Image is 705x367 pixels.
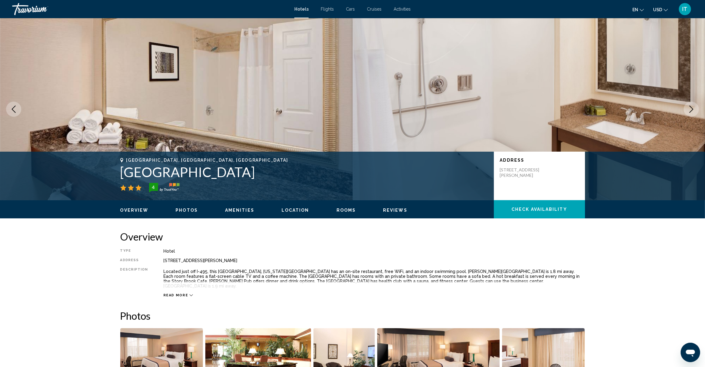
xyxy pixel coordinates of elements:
span: [GEOGRAPHIC_DATA], [GEOGRAPHIC_DATA], [GEOGRAPHIC_DATA] [126,158,288,163]
div: Address [120,258,148,263]
button: Location [282,207,309,213]
h2: Photos [120,310,585,322]
button: Change currency [653,5,668,14]
button: Previous image [6,102,21,117]
button: Rooms [337,207,356,213]
div: Hotel [163,249,585,254]
button: User Menu [677,3,693,15]
a: Activities [394,7,411,12]
a: Cruises [367,7,382,12]
iframe: Button to launch messaging window [681,343,700,362]
p: Located just off I-495, this [GEOGRAPHIC_DATA], [US_STATE][GEOGRAPHIC_DATA] has an on-site restau... [163,269,585,288]
button: Next image [684,102,699,117]
button: Reviews [383,207,407,213]
div: Type [120,249,148,254]
button: Read more [163,293,193,298]
a: Cars [346,7,355,12]
button: Overview [120,207,149,213]
a: Hotels [294,7,309,12]
span: USD [653,7,662,12]
a: Flights [321,7,334,12]
button: Amenities [225,207,254,213]
p: Address [500,158,579,163]
img: trustyou-badge-hor.svg [149,183,180,193]
button: Change language [632,5,644,14]
button: Check Availability [494,200,585,218]
span: Check Availability [512,207,567,212]
a: Travorium [12,3,288,15]
div: 4 [147,183,159,191]
div: Description [120,268,148,290]
button: Photos [176,207,198,213]
span: Read more [163,293,188,297]
h1: [GEOGRAPHIC_DATA] [120,164,488,180]
p: [STREET_ADDRESS][PERSON_NAME] [500,167,549,178]
h2: Overview [120,231,585,243]
div: [STREET_ADDRESS][PERSON_NAME] [163,258,585,263]
span: IT [683,6,688,12]
span: en [632,7,638,12]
